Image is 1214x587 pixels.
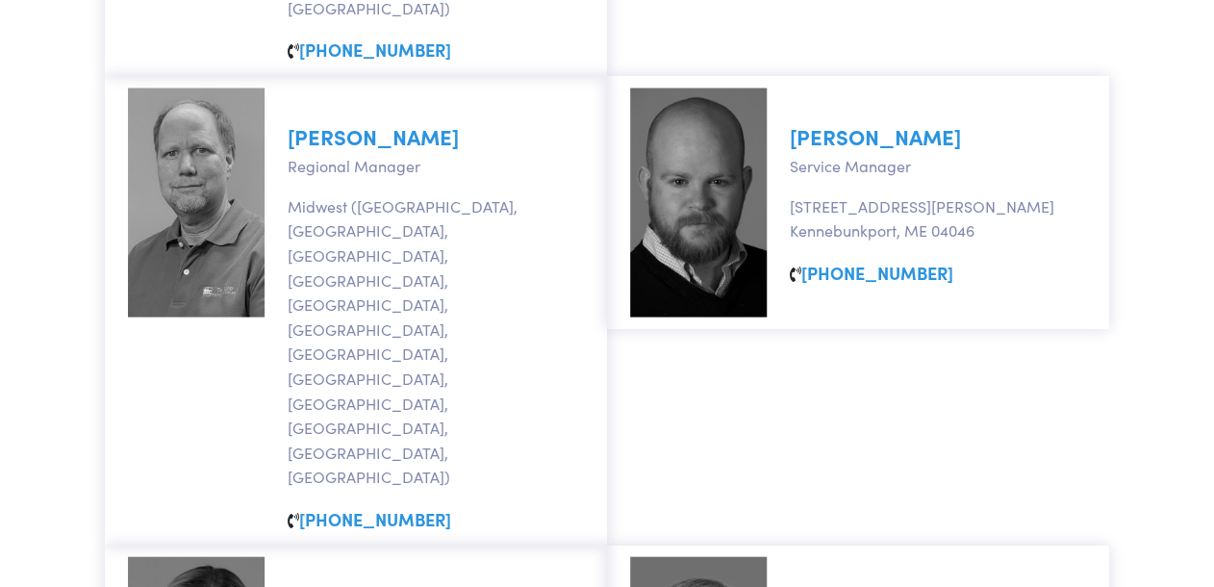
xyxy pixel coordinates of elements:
a: [PERSON_NAME] [790,120,961,150]
img: ben-senning.jpg [630,88,767,317]
a: [PHONE_NUMBER] [801,260,953,284]
p: Service Manager [790,153,1086,178]
p: Midwest ([GEOGRAPHIC_DATA], [GEOGRAPHIC_DATA], [GEOGRAPHIC_DATA], [GEOGRAPHIC_DATA], [GEOGRAPHIC_... [288,193,584,489]
p: Regional Manager [288,153,584,178]
p: [STREET_ADDRESS][PERSON_NAME] Kennebunkport, ME 04046 [790,193,1086,242]
a: [PERSON_NAME] [288,120,459,150]
img: david-larson.jpg [128,88,265,317]
a: [PHONE_NUMBER] [299,38,451,62]
a: [PHONE_NUMBER] [299,506,451,530]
